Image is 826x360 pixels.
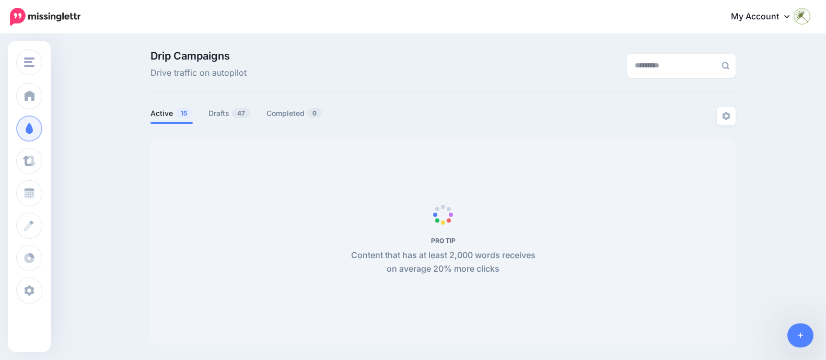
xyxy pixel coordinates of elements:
img: menu.png [24,57,34,67]
p: Content that has at least 2,000 words receives on average 20% more clicks [345,249,541,276]
span: 15 [176,108,192,118]
span: Drive traffic on autopilot [150,66,247,80]
a: Completed0 [266,107,322,120]
span: Drip Campaigns [150,51,247,61]
span: 47 [232,108,250,118]
a: Active15 [150,107,193,120]
a: Drafts47 [208,107,251,120]
img: search-grey-6.png [722,62,729,69]
img: settings-grey.png [722,112,730,120]
a: My Account [720,4,810,30]
img: Missinglettr [10,8,80,26]
span: 0 [307,108,322,118]
h5: PRO TIP [345,237,541,245]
